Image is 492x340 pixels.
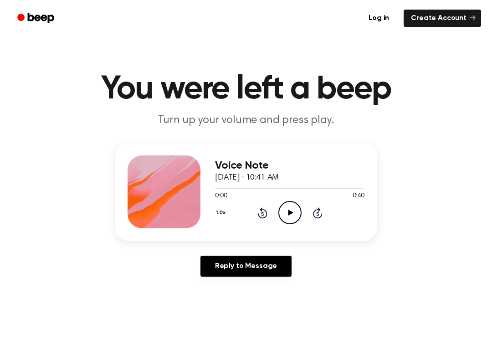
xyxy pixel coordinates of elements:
[13,73,479,106] h1: You were left a beep
[359,8,398,29] a: Log in
[71,113,421,128] p: Turn up your volume and press play.
[215,205,229,221] button: 1.0x
[11,10,62,27] a: Beep
[404,10,481,27] a: Create Account
[215,191,227,201] span: 0:00
[215,174,279,182] span: [DATE] · 10:41 AM
[353,191,364,201] span: 0:40
[215,160,364,172] h3: Voice Note
[200,256,292,277] a: Reply to Message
